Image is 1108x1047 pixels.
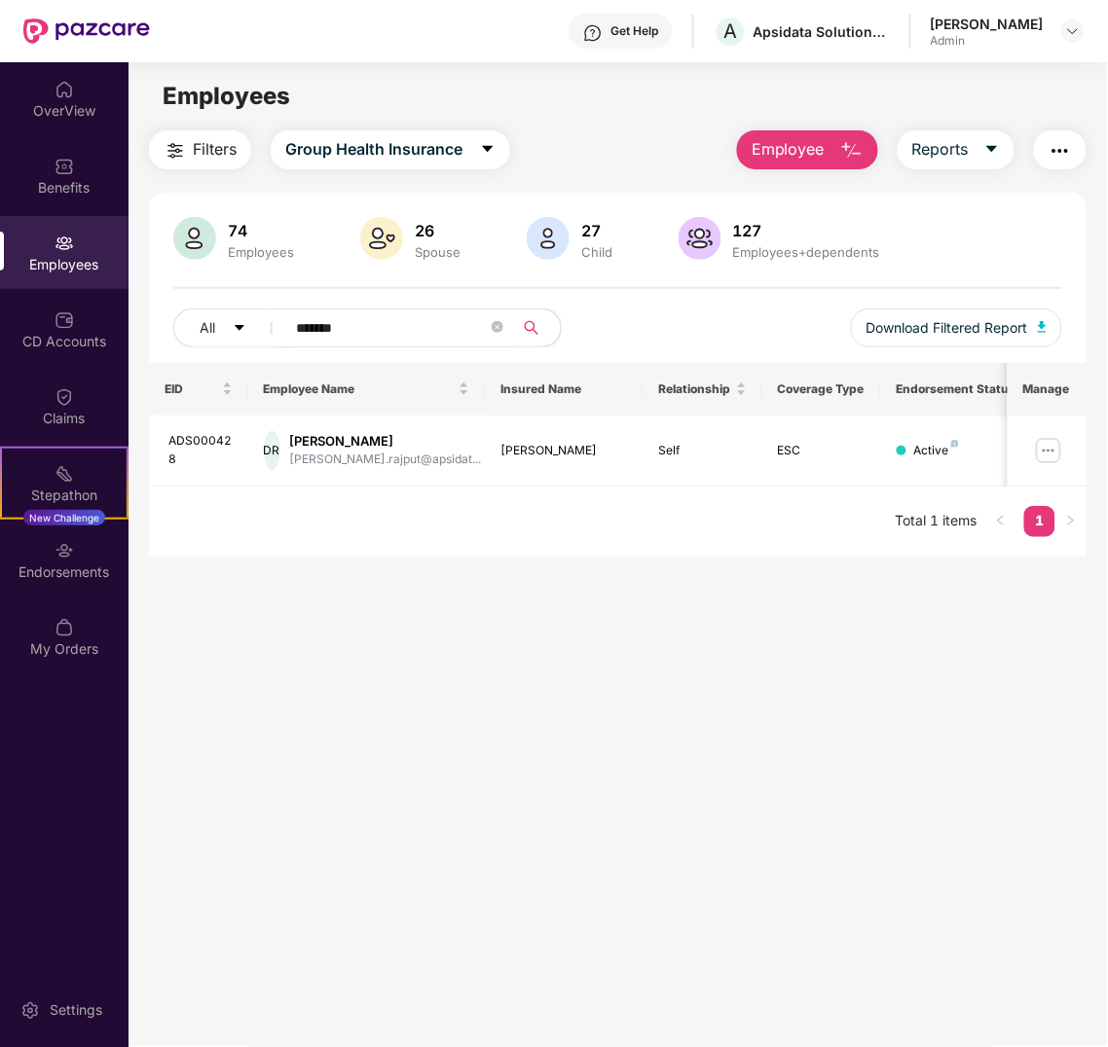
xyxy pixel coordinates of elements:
[513,308,562,347] button: search
[23,510,105,525] div: New Challenge
[610,23,658,39] div: Get Help
[985,506,1016,537] li: Previous Page
[752,137,825,162] span: Employee
[778,442,866,460] div: ESC
[1065,23,1081,39] img: svg+xml;base64,PHN2ZyBpZD0iRHJvcGRvd24tMzJ4MzIiIHhtbG5zPSJodHRwOi8vd3d3LnczLm9yZy8yMDAwL3N2ZyIgd2...
[737,130,878,169] button: Employee
[1008,363,1087,415] th: Manage
[360,217,403,260] img: svg+xml;base64,PHN2ZyB4bWxucz0iaHR0cDovL3d3dy53My5vcmcvMjAwMC9zdmciIHhtbG5zOnhsaW5rPSJodHRwOi8vd3...
[1033,435,1064,466] img: manageButton
[149,363,248,415] th: EID
[411,221,464,240] div: 26
[659,381,732,397] span: Relationship
[193,137,237,162] span: Filters
[163,82,290,110] span: Employees
[500,442,628,460] div: [PERSON_NAME]
[912,137,969,162] span: Reports
[55,618,74,637] img: svg+xml;base64,PHN2ZyBpZD0iTXlfT3JkZXJzIiBkYXRhLW5hbWU9Ik15IE9yZGVycyIgeG1sbnM9Imh0dHA6Ly93d3cudz...
[644,363,762,415] th: Relationship
[492,319,503,338] span: close-circle
[290,432,482,451] div: [PERSON_NAME]
[840,139,864,162] img: svg+xml;base64,PHN2ZyB4bWxucz0iaHR0cDovL3d3dy53My5vcmcvMjAwMC9zdmciIHhtbG5zOnhsaW5rPSJodHRwOi8vd3...
[577,244,616,260] div: Child
[55,310,74,330] img: svg+xml;base64,PHN2ZyBpZD0iQ0RfQWNjb3VudHMiIGRhdGEtbmFtZT0iQ0QgQWNjb3VudHMiIHhtbG5zPSJodHRwOi8vd3...
[577,221,616,240] div: 27
[984,141,1000,159] span: caret-down
[898,130,1015,169] button: Reportscaret-down
[55,464,74,484] img: svg+xml;base64,PHN2ZyB4bWxucz0iaHR0cDovL3d3dy53My5vcmcvMjAwMC9zdmciIHdpZHRoPSIyMSIgaGVpZ2h0PSIyMC...
[985,506,1016,537] button: left
[480,141,496,159] span: caret-down
[679,217,721,260] img: svg+xml;base64,PHN2ZyB4bWxucz0iaHR0cDovL3d3dy53My5vcmcvMjAwMC9zdmciIHhtbG5zOnhsaW5rPSJodHRwOi8vd3...
[168,432,233,469] div: ADS000428
[1038,321,1048,333] img: svg+xml;base64,PHN2ZyB4bWxucz0iaHR0cDovL3d3dy53My5vcmcvMjAwMC9zdmciIHhtbG5zOnhsaW5rPSJodHRwOi8vd3...
[1055,506,1087,537] li: Next Page
[1055,506,1087,537] button: right
[164,139,187,162] img: svg+xml;base64,PHN2ZyB4bWxucz0iaHR0cDovL3d3dy53My5vcmcvMjAwMC9zdmciIHdpZHRoPSIyNCIgaGVpZ2h0PSIyNC...
[173,308,292,347] button: Allcaret-down
[20,1001,40,1021] img: svg+xml;base64,PHN2ZyBpZD0iU2V0dGluZy0yMHgyMCIgeG1sbnM9Imh0dHA6Ly93d3cudzMub3JnLzIwMDAvc3ZnIiB3aW...
[264,381,456,397] span: Employee Name
[724,19,738,43] span: A
[2,486,127,505] div: Stepathon
[224,221,298,240] div: 74
[55,157,74,176] img: svg+xml;base64,PHN2ZyBpZD0iQmVuZWZpdHMiIHhtbG5zPSJodHRwOi8vd3d3LnczLm9yZy8yMDAwL3N2ZyIgd2lkdGg9Ij...
[233,321,246,337] span: caret-down
[527,217,570,260] img: svg+xml;base64,PHN2ZyB4bWxucz0iaHR0cDovL3d3dy53My5vcmcvMjAwMC9zdmciIHhtbG5zOnhsaW5rPSJodHRwOi8vd3...
[1024,506,1055,537] li: 1
[896,506,978,537] li: Total 1 items
[513,320,551,336] span: search
[411,244,464,260] div: Spouse
[867,317,1028,339] span: Download Filtered Report
[149,130,251,169] button: Filters
[248,363,486,415] th: Employee Name
[23,18,150,44] img: New Pazcare Logo
[224,244,298,260] div: Employees
[1049,139,1072,162] img: svg+xml;base64,PHN2ZyB4bWxucz0iaHR0cDovL3d3dy53My5vcmcvMjAwMC9zdmciIHdpZHRoPSIyNCIgaGVpZ2h0PSIyNC...
[55,541,74,560] img: svg+xml;base64,PHN2ZyBpZD0iRW5kb3JzZW1lbnRzIiB4bWxucz0iaHR0cDovL3d3dy53My5vcmcvMjAwMC9zdmciIHdpZH...
[754,22,890,41] div: Apsidata Solutions Private Limited
[264,431,280,470] div: DR
[290,451,482,469] div: [PERSON_NAME].rajput@apsidat...
[1024,506,1055,535] a: 1
[55,80,74,99] img: svg+xml;base64,PHN2ZyBpZD0iSG9tZSIgeG1sbnM9Imh0dHA6Ly93d3cudzMub3JnLzIwMDAvc3ZnIiB3aWR0aD0iMjAiIG...
[995,515,1007,526] span: left
[173,217,216,260] img: svg+xml;base64,PHN2ZyB4bWxucz0iaHR0cDovL3d3dy53My5vcmcvMjAwMC9zdmciIHhtbG5zOnhsaW5rPSJodHRwOi8vd3...
[931,15,1044,33] div: [PERSON_NAME]
[851,308,1063,347] button: Download Filtered Report
[931,33,1044,49] div: Admin
[55,387,74,407] img: svg+xml;base64,PHN2ZyBpZD0iQ2xhaW0iIHhtbG5zPSJodHRwOi8vd3d3LnczLm9yZy8yMDAwL3N2ZyIgd2lkdGg9IjIwIi...
[729,244,884,260] div: Employees+dependents
[165,381,218,397] span: EID
[914,442,959,460] div: Active
[271,130,510,169] button: Group Health Insurancecaret-down
[285,137,462,162] span: Group Health Insurance
[762,363,881,415] th: Coverage Type
[583,23,603,43] img: svg+xml;base64,PHN2ZyBpZD0iSGVscC0zMngzMiIgeG1sbnM9Imh0dHA6Ly93d3cudzMub3JnLzIwMDAvc3ZnIiB3aWR0aD...
[659,442,747,460] div: Self
[485,363,644,415] th: Insured Name
[44,1001,108,1021] div: Settings
[200,317,215,339] span: All
[897,381,1063,397] div: Endorsement Status
[729,221,884,240] div: 127
[55,234,74,253] img: svg+xml;base64,PHN2ZyBpZD0iRW1wbG95ZWVzIiB4bWxucz0iaHR0cDovL3d3dy53My5vcmcvMjAwMC9zdmciIHdpZHRoPS...
[492,321,503,333] span: close-circle
[1065,515,1077,526] span: right
[951,440,959,448] img: svg+xml;base64,PHN2ZyB4bWxucz0iaHR0cDovL3d3dy53My5vcmcvMjAwMC9zdmciIHdpZHRoPSI4IiBoZWlnaHQ9IjgiIH...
